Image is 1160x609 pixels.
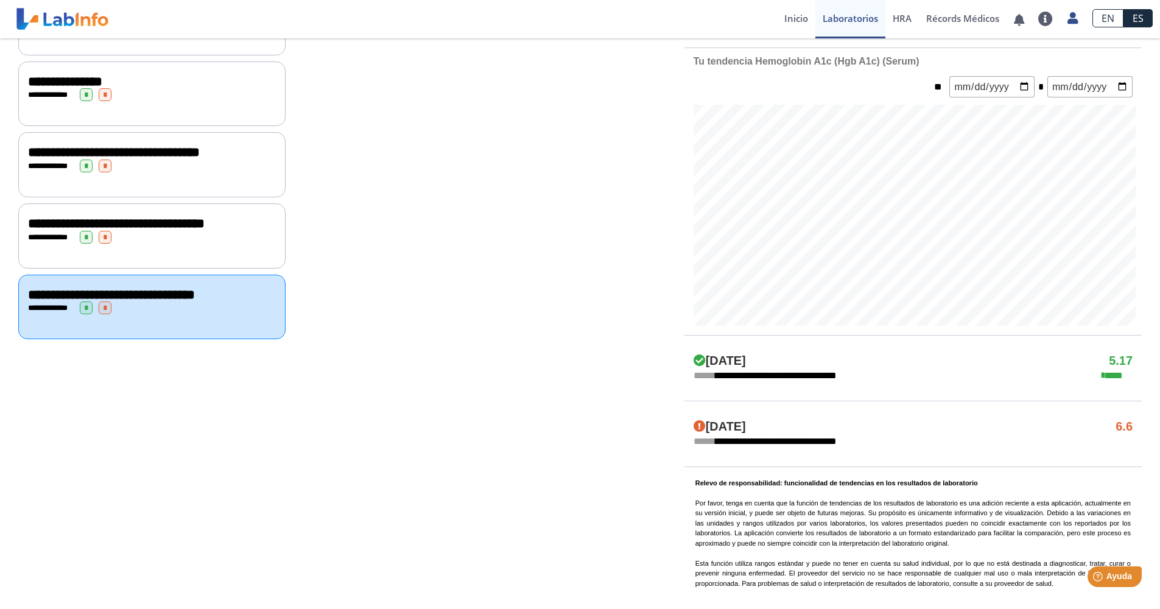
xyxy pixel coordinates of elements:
h4: [DATE] [694,354,746,368]
h4: 5.17 [1109,354,1133,368]
iframe: Help widget launcher [1052,561,1147,596]
a: EN [1092,9,1123,27]
input: mm/dd/yyyy [1047,76,1133,97]
span: HRA [893,12,912,24]
a: ES [1123,9,1153,27]
b: Relevo de responsabilidad: funcionalidad de tendencias en los resultados de laboratorio [695,479,978,487]
b: Tu tendencia Hemoglobin A1c (Hgb A1c) (Serum) [694,56,919,66]
h4: 6.6 [1116,420,1133,434]
p: Por favor, tenga en cuenta que la función de tendencias de los resultados de laboratorio es una a... [695,478,1131,589]
h4: [DATE] [694,420,746,434]
input: mm/dd/yyyy [949,76,1035,97]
